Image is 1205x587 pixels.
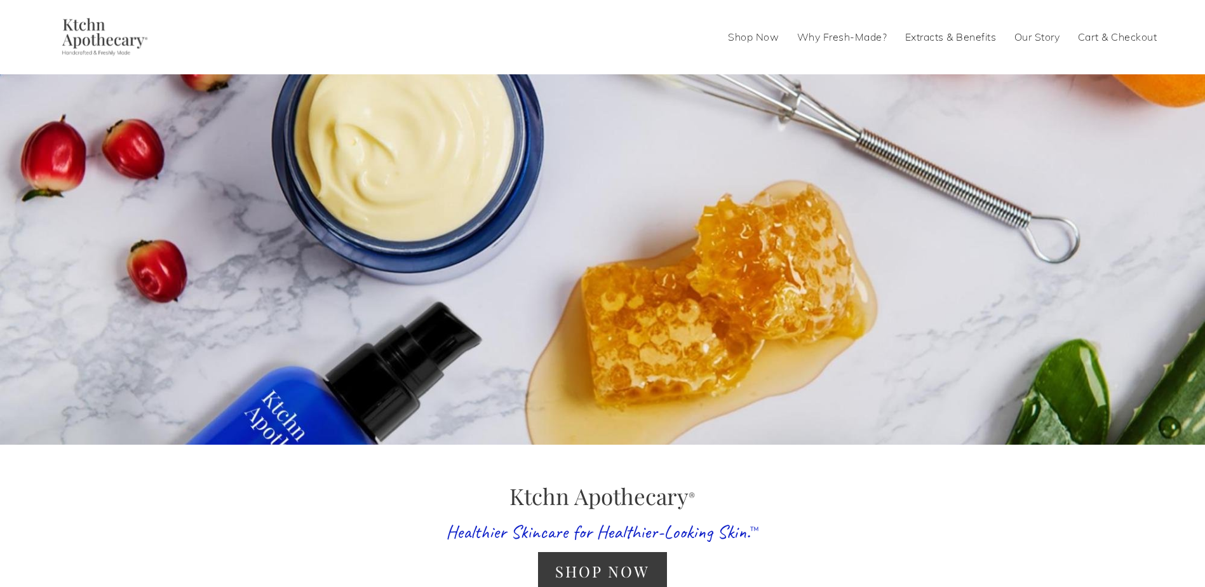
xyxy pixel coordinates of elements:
[446,520,750,544] span: Healthier Skincare for Healthier-Looking Skin.
[509,481,695,511] span: Ktchn Apothecary
[1014,27,1060,47] a: Our Story
[797,27,887,47] a: Why Fresh-Made?
[905,27,997,47] a: Extracts & Benefits
[689,490,695,503] sup: ®
[728,27,779,47] a: Shop Now
[48,18,157,56] img: Ktchn Apothecary
[750,523,759,536] sup: ™
[1078,27,1157,47] a: Cart & Checkout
